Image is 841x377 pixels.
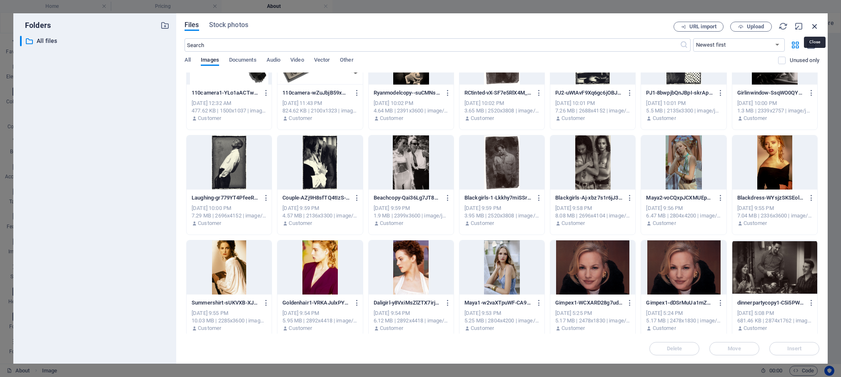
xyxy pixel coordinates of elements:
div: 7.26 MB | 2688x4152 | image/jpeg [555,107,630,115]
div: [DATE] 9:54 PM [282,310,357,317]
p: Gimpex1-WCXARD28g7ud_53TBjh9qw.jpg [555,299,623,307]
div: [DATE] 9:59 PM [464,205,539,212]
p: Blackgirls-Aj-xbz7s1r6jJ3r4z6hwzg.jpg [555,194,623,202]
div: [DATE] 9:55 PM [192,310,267,317]
p: Customer [744,220,767,227]
p: Customer [380,220,403,227]
div: 3.65 MB | 2520x3808 | image/jpeg [464,107,539,115]
p: Blackgirls-1-Lkkhy7miSSrbRxsDLPInqg.jpg [464,194,532,202]
div: [DATE] 9:58 PM [555,205,630,212]
p: Customer [471,325,494,332]
div: 5.95 MB | 2892x4418 | image/jpeg [282,317,357,325]
div: [DATE] 9:55 PM [737,205,812,212]
p: Customer [744,115,767,122]
p: Customer [471,115,494,122]
p: PJ1-8bwpjbQnJBpI-skrApsiVA.jpg [646,89,714,97]
div: [DATE] 10:00 PM [737,100,812,107]
i: Create new folder [160,21,170,30]
p: All files [37,36,154,46]
div: [DATE] 11:43 PM [282,100,357,107]
p: Customer [380,325,403,332]
p: Blackdress-WYsjzSKSEolJG51kW4ENvQ.jpg [737,194,805,202]
div: [DATE] 10:02 PM [464,100,539,107]
p: Maya1-w2vaXTpuWF-CA9hq9P8PMA.jpg [464,299,532,307]
div: [DATE] 10:01 PM [646,100,721,107]
button: URL import [674,22,724,32]
p: 110camera-wZuJbjB59xwnvIipXGaUHw.jpg [282,89,350,97]
div: [DATE] 9:53 PM [464,310,539,317]
span: Other [340,55,353,67]
div: 8.08 MB | 2696x4104 | image/jpeg [555,212,630,220]
p: Ryanmodelcopy--suCMNspt7nTFhSvNkWxuQ.jpg [374,89,441,97]
p: 110camera1-YLo1aACTwsvj9dEkgidpzw.jpg [192,89,259,97]
p: Customer [653,220,676,227]
p: PJ2-uWtAvF9Xq6gc6jOBJEgVSQ.jpg [555,89,623,97]
div: 5.5 MB | 2135x3300 | image/jpeg [646,107,721,115]
p: Customer [380,115,403,122]
div: [DATE] 10:01 PM [555,100,630,107]
i: Reload [779,22,788,31]
p: Customer [198,115,221,122]
span: Video [290,55,304,67]
span: Upload [747,24,764,29]
p: Customer [561,220,585,227]
div: 6.47 MB | 2804x4200 | image/jpeg [646,212,721,220]
div: [DATE] 9:59 PM [282,205,357,212]
div: [DATE] 5:08 PM [737,310,812,317]
p: Folders [20,20,51,31]
div: [DATE] 5:25 PM [555,310,630,317]
p: Customer [198,220,221,227]
p: Gimpex1-dDSrMuUa1mZ6heQZPC-KlA.jpg [646,299,714,307]
div: 824.62 KB | 2100x1323 | image/jpeg [282,107,357,115]
p: Customer [653,115,676,122]
div: [DATE] 5:24 PM [646,310,721,317]
div: 10.03 MB | 2285x3600 | image/jpeg [192,317,267,325]
p: Customer [289,220,312,227]
p: Customer [744,325,767,332]
div: 1.3 MB | 2339x2757 | image/jpeg [737,107,812,115]
div: [DATE] 10:02 PM [374,100,449,107]
p: Summershirt-sUKVXB-XJdN9_Ok_wDsQfQ.jpg [192,299,259,307]
div: 4.64 MB | 2391x3600 | image/jpeg [374,107,449,115]
span: All [185,55,191,67]
div: 477.62 KB | 1500x1037 | image/jpeg [192,107,267,115]
div: [DATE] 9:56 PM [646,205,721,212]
div: [PERSON_NAME] journey into photography is quite intriguing. He began by taking pictures with a ca... [3,136,454,196]
div: 7.29 MB | 2696x4152 | image/jpeg [192,212,267,220]
div: 4.57 MB | 2136x3300 | image/jpeg [282,212,357,220]
div: 7.04 MB | 2336x3600 | image/jpeg [737,212,812,220]
div: 5.17 MB | 2478x1830 | image/jpeg [555,317,630,325]
div: ​ [20,36,22,46]
span: Vector [314,55,330,67]
button: Upload [730,22,772,32]
p: Displays only files that are not in use on the website. Files added during this session can still... [790,57,819,64]
p: Customer [471,220,494,227]
p: Laughing-gr779YT4PfeeRm-3UQpvYw.jpg [192,194,259,202]
span: Files [185,20,199,30]
p: Customer [653,325,676,332]
div: 3.95 MB | 2520x3808 | image/jpeg [464,212,539,220]
p: Customer [561,325,585,332]
div: 5.17 MB | 2478x1830 | image/jpeg [646,317,721,325]
div: [DATE] 9:54 PM [374,310,449,317]
p: Couple-AZj9H8sfTQ4tIzS-Ntc05g.jpg [282,194,350,202]
input: Search [185,38,680,52]
p: Girlinwindow-SsqWO0QYCW8JIEyUlyYzvA.jpg [737,89,805,97]
span: URL import [689,24,716,29]
div: [DATE] 12:32 AM [192,100,267,107]
span: Stock photos [209,20,248,30]
p: dinnerpartycopy1-C5i5PWDRk8dnWVJS78YxZg.jpg [737,299,805,307]
p: Beachcopy-Qai36Lg7JT8Nq2CIXf-AhA.jpg [374,194,441,202]
div: 1.9 MB | 2399x3600 | image/jpeg [374,212,449,220]
span: Audio [267,55,280,67]
span: Documents [229,55,257,67]
p: Customer [289,115,312,122]
p: Daligirl-y8VxiMsZlZTX7irjVsL5MA.jpg [374,299,441,307]
p: Goldenhair1-VRKAJulxPYm94kvTPumJgA.jpg [282,299,350,307]
p: Customer [561,115,585,122]
div: [DATE] 10:00 PM [192,205,267,212]
div: 6.12 MB | 2892x4418 | image/jpeg [374,317,449,325]
p: RCtinted-vX-SF7e5RlX4M_RJP3r48Q.jpg [464,89,532,97]
p: Customer [289,325,312,332]
div: [DATE] 9:59 PM [374,205,449,212]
